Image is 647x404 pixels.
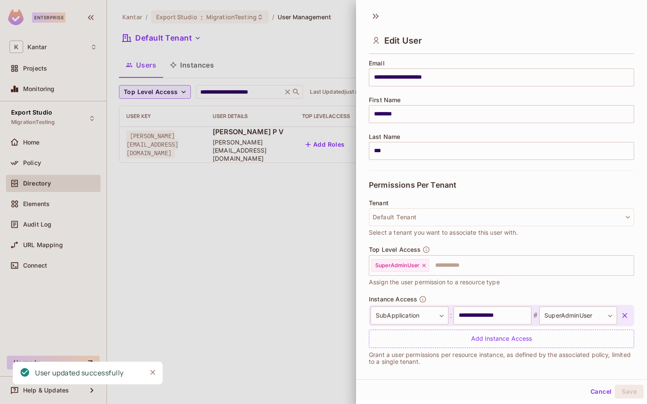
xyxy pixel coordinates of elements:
span: Last Name [369,133,400,140]
button: Close [146,366,159,379]
span: Email [369,60,385,67]
span: Tenant [369,200,389,206]
span: Select a tenant you want to associate this user with. [369,228,518,237]
button: Cancel [587,385,615,398]
div: SuperAdminUser [539,307,617,324]
p: Grant a user permissions per resource instance, as defined by the associated policy, limited to a... [369,351,634,365]
span: Permissions Per Tenant [369,181,456,189]
div: Add Instance Access [369,330,634,348]
span: : [448,310,454,321]
span: # [531,310,539,321]
button: Open [629,264,631,266]
span: Top Level Access [369,246,421,253]
div: SubApplication [371,307,448,324]
button: Save [615,385,644,398]
span: Assign the user permission to a resource type [369,277,500,287]
span: SuperAdminUser [375,262,419,269]
div: SuperAdminUser [371,259,429,272]
span: Instance Access [369,296,417,303]
span: First Name [369,97,401,103]
button: Default Tenant [369,208,634,226]
div: User updated successfully [35,368,124,378]
span: Edit User [384,35,422,46]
